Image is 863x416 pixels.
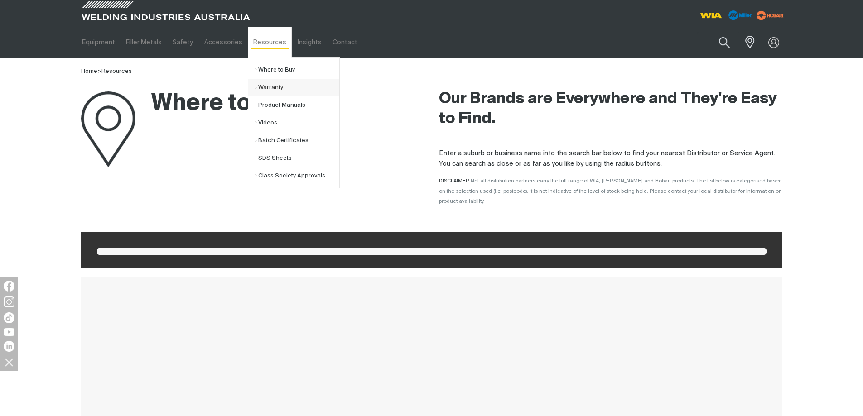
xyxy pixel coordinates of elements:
[4,328,14,336] img: YouTube
[439,89,782,129] h2: Our Brands are Everywhere and They're Easy to Find.
[255,114,339,132] a: Videos
[1,354,17,370] img: hide socials
[327,27,363,58] a: Contact
[167,27,198,58] a: Safety
[97,68,101,74] span: >
[248,27,292,58] a: Resources
[81,89,298,119] h1: Where to Buy
[754,9,787,22] img: miller
[4,312,14,323] img: TikTok
[101,68,132,74] a: Resources
[292,27,327,58] a: Insights
[248,57,340,188] ul: Resources Submenu
[255,96,339,114] a: Product Manuals
[439,178,782,204] span: Not all distribution partners carry the full range of WIA, [PERSON_NAME] and Hobart products. The...
[255,167,339,185] a: Class Society Approvals
[439,148,782,169] p: Enter a suburb or business name into the search bar below to find your nearest Distributor or Ser...
[255,149,339,167] a: SDS Sheets
[255,132,339,149] a: Batch Certificates
[255,61,339,79] a: Where to Buy
[439,178,782,204] span: DISCLAIMER:
[4,281,14,292] img: Facebook
[709,32,740,53] button: Search products
[4,296,14,307] img: Instagram
[255,79,339,96] a: Warranty
[199,27,248,58] a: Accessories
[81,68,97,74] a: Home
[77,27,121,58] a: Equipment
[4,341,14,352] img: LinkedIn
[121,27,167,58] a: Filler Metals
[697,32,739,53] input: Product name or item number...
[77,27,609,58] nav: Main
